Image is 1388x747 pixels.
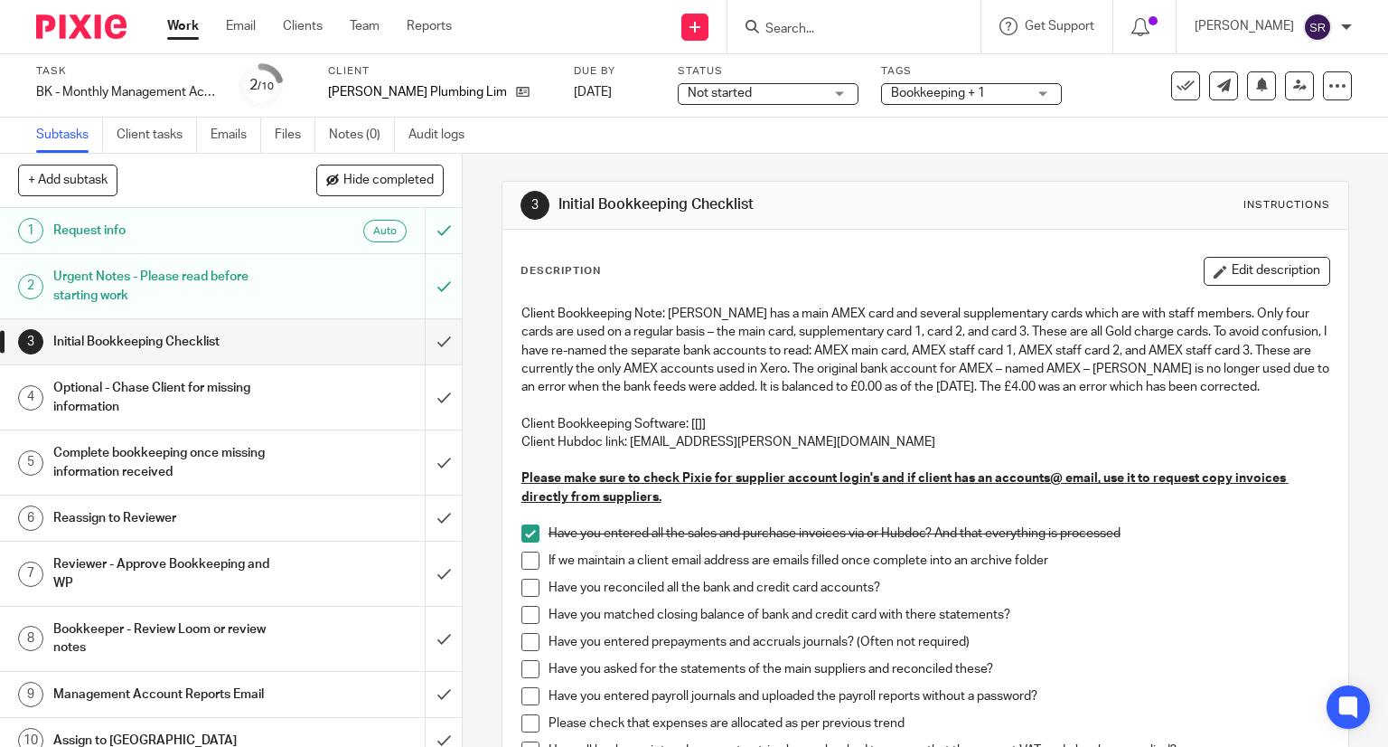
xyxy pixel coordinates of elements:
[53,505,289,532] h1: Reassign to Reviewer
[363,220,407,242] div: Auto
[316,165,444,195] button: Hide completed
[521,415,1330,433] p: Client Bookkeeping Software: [[]]
[36,64,217,79] label: Task
[211,118,261,153] a: Emails
[53,616,289,662] h1: Bookkeeper - Review Loom or review notes
[549,687,1330,705] p: Have you entered payroll journals and uploaded the payroll reports without a password?
[574,86,612,99] span: [DATE]
[328,64,551,79] label: Client
[53,217,289,244] h1: Request info
[18,385,43,411] div: 4
[249,75,274,96] div: 2
[18,562,43,587] div: 7
[283,17,323,35] a: Clients
[53,328,289,355] h1: Initial Bookkeeping Checklist
[167,17,199,35] a: Work
[520,191,549,220] div: 3
[53,263,289,309] h1: Urgent Notes - Please read before starting work
[521,305,1330,396] p: Client Bookkeeping Note: [PERSON_NAME] has a main AMEX card and several supplementary cards which...
[53,681,289,708] h1: Management Account Reports Email
[549,552,1330,570] p: If we maintain a client email address are emails filled once complete into an archive folder
[1303,13,1332,42] img: svg%3E
[1204,257,1330,286] button: Edit description
[18,682,43,707] div: 9
[117,118,197,153] a: Client tasks
[520,264,601,279] p: Description
[18,506,43,531] div: 6
[18,165,117,195] button: + Add subtask
[558,195,963,214] h1: Initial Bookkeeping Checklist
[350,17,380,35] a: Team
[328,83,507,101] p: [PERSON_NAME] Plumbing Limited
[678,64,858,79] label: Status
[18,218,43,243] div: 1
[881,64,1062,79] label: Tags
[53,440,289,486] h1: Complete bookkeeping once missing information received
[407,17,452,35] a: Reports
[521,433,1330,451] p: Client Hubdoc link: [EMAIL_ADDRESS][PERSON_NAME][DOMAIN_NAME]
[258,81,274,91] small: /10
[343,174,434,188] span: Hide completed
[329,118,395,153] a: Notes (0)
[36,14,127,39] img: Pixie
[53,374,289,421] h1: Optional - Chase Client for missing information
[1025,20,1094,33] span: Get Support
[764,22,926,38] input: Search
[53,551,289,597] h1: Reviewer - Approve Bookkeeping and WP
[549,579,1330,597] p: Have you reconciled all the bank and credit card accounts?
[549,714,1330,733] p: Please check that expenses are allocated as per previous trend
[226,17,256,35] a: Email
[18,329,43,355] div: 3
[36,118,103,153] a: Subtasks
[688,87,752,99] span: Not started
[18,274,43,299] div: 2
[891,87,985,99] span: Bookkeeping + 1
[549,633,1330,651] p: Have you entered prepayments and accruals journals? (Often not required)
[1243,198,1330,213] div: Instructions
[549,606,1330,624] p: Have you matched closing balance of bank and credit card with there statements?
[408,118,478,153] a: Audit logs
[1195,17,1294,35] p: [PERSON_NAME]
[549,660,1330,678] p: Have you asked for the statements of the main suppliers and reconciled these?
[521,472,1289,503] u: Please make sure to check Pixie for supplier account login's and if client has an accounts@ email...
[574,64,655,79] label: Due by
[18,450,43,476] div: 5
[18,626,43,651] div: 8
[36,83,217,101] div: BK - Monthly Management Accounts
[549,525,1330,543] p: Have you entered all the sales and purchase invoices via or Hubdoc? And that everything is processed
[275,118,315,153] a: Files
